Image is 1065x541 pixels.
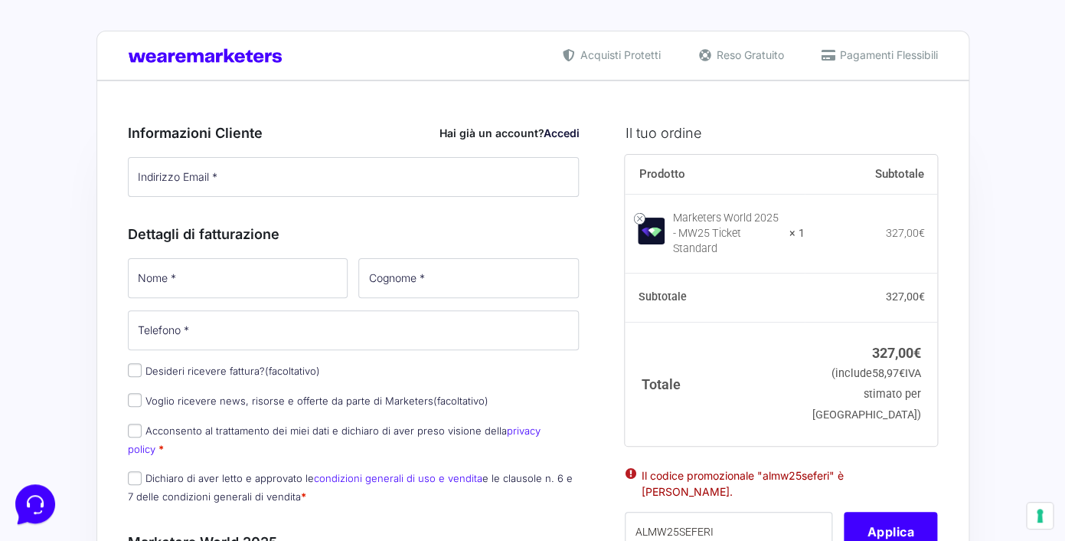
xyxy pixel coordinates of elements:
[265,365,320,377] span: (facoltativo)
[128,363,142,377] input: Desideri ricevere fattura?(facoltativo)
[812,367,921,421] small: (include IVA stimato per [GEOGRAPHIC_DATA])
[805,155,938,195] th: Subtotale
[128,224,580,244] h3: Dettagli di fatturazione
[128,393,142,407] input: Voglio ricevere news, risorse e offerte da parte di Marketers(facoltativo)
[163,190,282,202] a: Apri Centro Assistenza
[672,211,779,257] div: Marketers World 2025 - MW25 Ticket Standard
[12,12,257,37] h2: Ciao da Marketers 👋
[439,125,579,141] div: Hai già un account?
[918,290,924,303] span: €
[625,155,805,195] th: Prodotto
[25,61,130,74] span: Le tue conversazioni
[128,472,573,502] label: Dichiaro di aver letto e approvato le e le clausole n. 6 e 7 delle condizioni generali di vendita
[625,322,805,445] th: Totale
[49,86,80,116] img: dark
[358,258,579,298] input: Cognome *
[789,226,805,241] strong: × 1
[128,123,580,143] h3: Informazioni Cliente
[918,227,924,239] span: €
[872,345,921,361] bdi: 327,00
[128,258,348,298] input: Nome *
[128,425,541,454] a: privacy policy
[25,129,282,159] button: Inizia una conversazione
[899,367,905,380] span: €
[128,471,142,485] input: Dichiaro di aver letto e approvato lecondizioni generali di uso e venditae le clausole n. 6 e 7 d...
[100,138,226,150] span: Inizia una conversazione
[638,218,665,244] img: Marketers World 2025 - MW25 Ticket Standard
[836,47,938,63] span: Pagamenti Flessibili
[128,310,580,350] input: Telefono *
[34,223,250,238] input: Cerca un articolo...
[106,400,201,435] button: Messaggi
[314,472,482,484] a: condizioni generali di uso e vendita
[132,421,174,435] p: Messaggi
[46,421,72,435] p: Home
[236,421,258,435] p: Aiuto
[913,345,921,361] span: €
[625,274,805,323] th: Subtotale
[713,47,784,63] span: Reso Gratuito
[128,395,488,407] label: Voglio ricevere news, risorse e offerte da parte di Marketers
[625,123,937,143] h3: Il tuo ordine
[200,400,294,435] button: Aiuto
[641,467,921,500] li: Il codice promozionale "almw25seferi" è [PERSON_NAME].
[872,367,905,380] span: 58,97
[25,190,119,202] span: Trova una risposta
[885,227,924,239] bdi: 327,00
[128,157,580,197] input: Indirizzo Email *
[433,395,488,407] span: (facoltativo)
[128,425,541,454] label: Acconsento al trattamento dei miei dati e dichiaro di aver preso visione della
[885,290,924,303] bdi: 327,00
[128,365,320,377] label: Desideri ricevere fattura?
[128,424,142,438] input: Acconsento al trattamento dei miei dati e dichiaro di aver preso visione dellaprivacy policy
[577,47,661,63] span: Acquisti Protetti
[543,126,579,139] a: Accedi
[74,86,104,116] img: dark
[12,400,106,435] button: Home
[25,86,55,116] img: dark
[12,481,58,527] iframe: Customerly Messenger Launcher
[1027,503,1053,529] button: Le tue preferenze relative al consenso per le tecnologie di tracciamento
